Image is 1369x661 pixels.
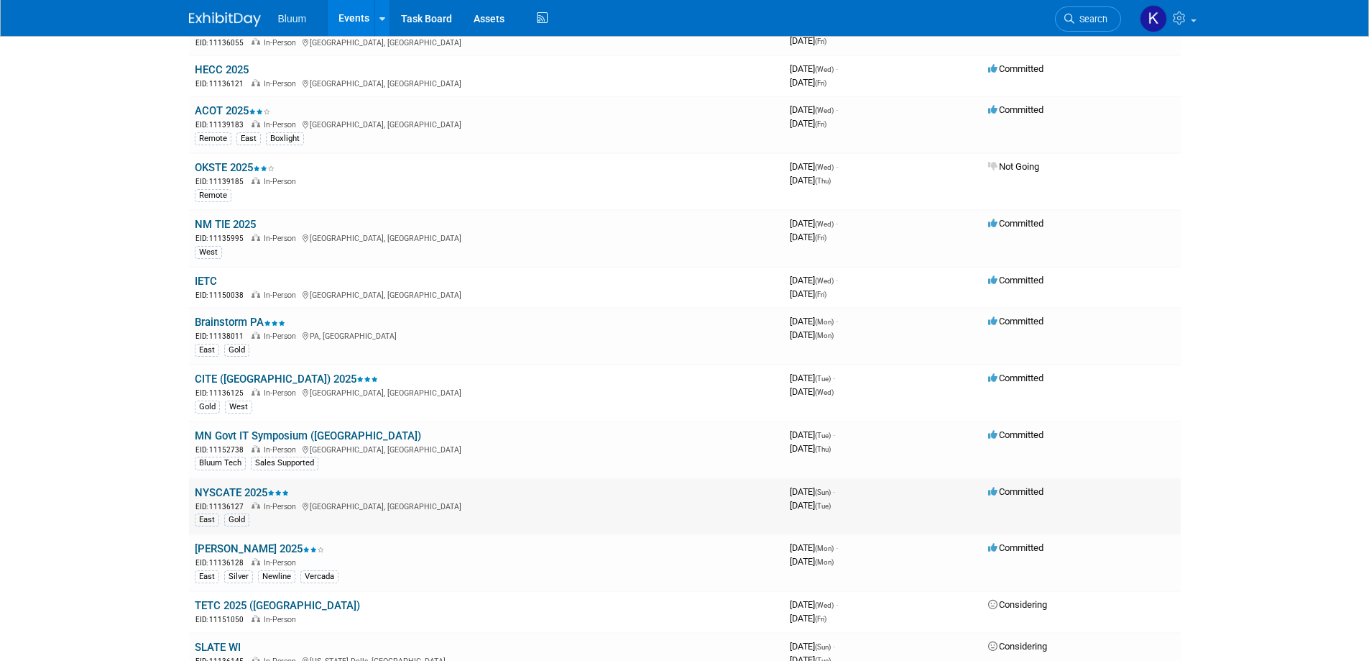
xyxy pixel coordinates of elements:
[264,38,300,47] span: In-Person
[815,220,834,228] span: (Wed)
[278,13,307,24] span: Bluum
[988,104,1043,115] span: Committed
[790,641,835,652] span: [DATE]
[815,291,826,298] span: (Fri)
[195,446,249,454] span: EID: 11152738
[988,542,1043,553] span: Committed
[815,37,826,45] span: (Fri)
[252,79,260,86] img: In-Person Event
[790,218,838,229] span: [DATE]
[252,332,260,339] img: In-Person Event
[264,615,300,624] span: In-Person
[195,401,220,414] div: Gold
[815,65,834,73] span: (Wed)
[790,232,826,242] span: [DATE]
[815,332,834,339] span: (Mon)
[815,163,834,171] span: (Wed)
[815,318,834,326] span: (Mon)
[252,38,260,45] img: In-Person Event
[1140,5,1167,32] img: Kellie Noller
[300,570,338,583] div: Vercada
[790,175,831,186] span: [DATE]
[836,599,838,610] span: -
[195,559,249,567] span: EID: 11136128
[252,502,260,509] img: In-Person Event
[195,344,219,357] div: East
[195,104,270,117] a: ACOT 2025
[195,329,778,342] div: PA, [GEOGRAPHIC_DATA]
[264,332,300,341] span: In-Person
[790,329,834,340] span: [DATE]
[195,39,249,47] span: EID: 11136055
[790,63,838,74] span: [DATE]
[195,288,778,301] div: [GEOGRAPHIC_DATA], [GEOGRAPHIC_DATA]
[815,544,834,552] span: (Mon)
[790,429,835,440] span: [DATE]
[815,643,831,651] span: (Sun)
[195,246,222,259] div: West
[836,63,838,74] span: -
[790,288,826,299] span: [DATE]
[790,613,826,624] span: [DATE]
[195,514,219,526] div: East
[988,641,1047,652] span: Considering
[195,121,249,129] span: EID: 11139183
[836,316,838,327] span: -
[195,291,249,299] span: EID: 11150038
[189,12,261,27] img: ExhibitDay
[264,558,300,567] span: In-Person
[836,161,838,172] span: -
[195,641,241,654] a: SLATE WI
[195,599,360,612] a: TETC 2025 ([GEOGRAPHIC_DATA])
[252,291,260,298] img: In-Person Event
[195,275,217,288] a: IETC
[790,443,831,454] span: [DATE]
[252,615,260,622] img: In-Person Event
[836,104,838,115] span: -
[833,641,835,652] span: -
[252,445,260,452] img: In-Person Event
[815,558,834,566] span: (Mon)
[195,429,421,442] a: MN Govt IT Symposium ([GEOGRAPHIC_DATA])
[195,332,249,340] span: EID: 11138011
[195,316,285,329] a: Brainstorm PA
[266,132,304,145] div: Boxlight
[790,77,826,88] span: [DATE]
[815,277,834,285] span: (Wed)
[195,178,249,186] span: EID: 11139185
[264,388,300,398] span: In-Person
[264,79,300,88] span: In-Person
[195,218,256,231] a: NM TIE 2025
[833,486,835,497] span: -
[264,502,300,511] span: In-Person
[790,161,838,172] span: [DATE]
[195,570,219,583] div: East
[264,445,300,455] span: In-Person
[790,500,831,511] span: [DATE]
[224,514,249,526] div: Gold
[236,132,261,145] div: East
[815,445,831,453] span: (Thu)
[195,118,778,130] div: [GEOGRAPHIC_DATA], [GEOGRAPHIC_DATA]
[195,542,324,555] a: [PERSON_NAME] 2025
[258,570,295,583] div: Newline
[836,218,838,229] span: -
[790,486,835,497] span: [DATE]
[790,599,838,610] span: [DATE]
[815,234,826,242] span: (Fri)
[815,177,831,185] span: (Thu)
[833,429,835,440] span: -
[815,120,826,128] span: (Fri)
[225,401,252,414] div: West
[815,432,831,439] span: (Tue)
[252,120,260,127] img: In-Person Event
[790,275,838,286] span: [DATE]
[264,291,300,300] span: In-Person
[815,615,826,623] span: (Fri)
[252,558,260,565] img: In-Person Event
[790,556,834,567] span: [DATE]
[790,104,838,115] span: [DATE]
[988,161,1039,172] span: Not Going
[252,388,260,396] img: In-Person Event
[790,386,834,397] span: [DATE]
